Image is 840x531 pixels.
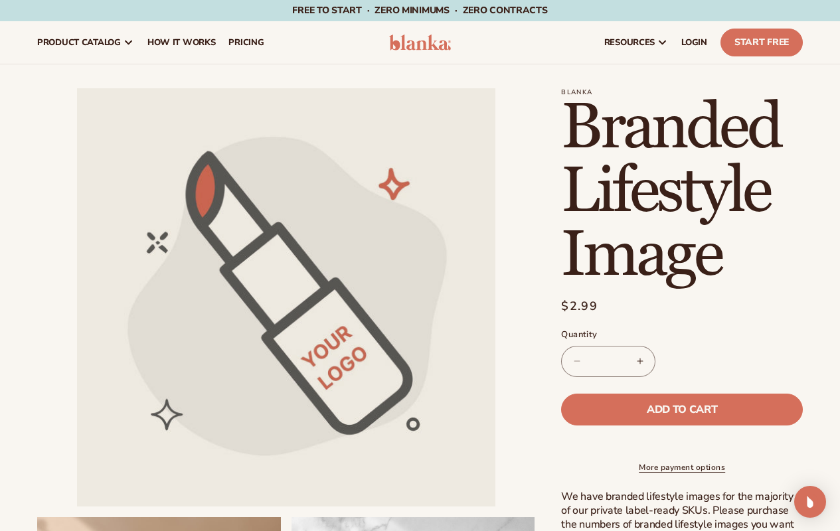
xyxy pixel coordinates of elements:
a: More payment options [561,461,803,473]
h1: Branded Lifestyle Image [561,96,803,287]
a: LOGIN [675,21,714,64]
span: Add to cart [647,404,717,415]
a: pricing [222,21,270,64]
span: LOGIN [681,37,707,48]
span: Free to start · ZERO minimums · ZERO contracts [292,4,547,17]
button: Add to cart [561,394,803,425]
span: resources [604,37,655,48]
a: Start Free [720,29,803,56]
a: resources [598,21,675,64]
span: product catalog [37,37,121,48]
img: logo [389,35,452,50]
div: Open Intercom Messenger [794,486,826,518]
span: pricing [228,37,264,48]
span: $2.99 [561,297,598,315]
p: Blanka [561,88,803,96]
a: product catalog [31,21,141,64]
a: How It Works [141,21,222,64]
span: How It Works [147,37,216,48]
label: Quantity [561,329,803,342]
